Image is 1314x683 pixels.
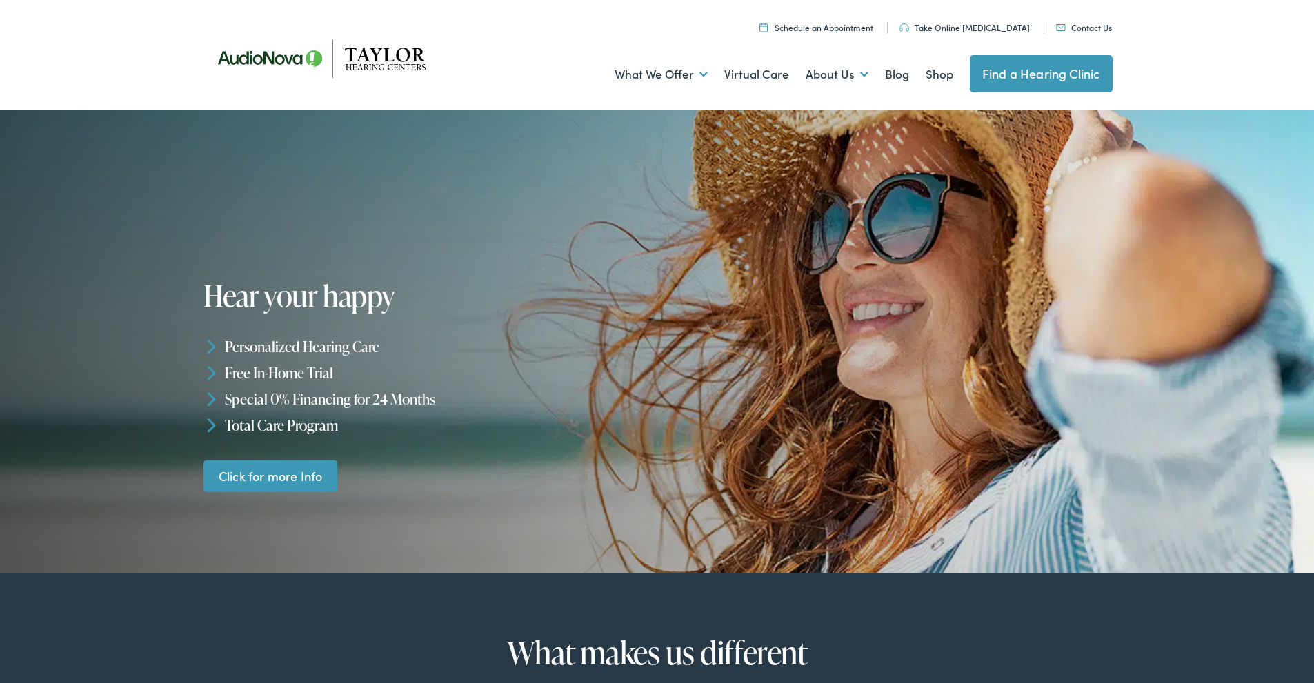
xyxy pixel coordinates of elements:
img: utility icon [1056,24,1066,31]
h1: Hear your happy [203,280,623,312]
a: What We Offer [615,49,708,100]
h2: What makes us different [237,635,1078,670]
a: Blog [885,49,909,100]
a: About Us [806,49,868,100]
img: utility icon [759,23,768,32]
li: Special 0% Financing for 24 Months [203,386,664,412]
a: Find a Hearing Clinic [970,55,1113,92]
li: Personalized Hearing Care [203,334,664,360]
li: Total Care Program [203,411,664,438]
a: Click for more Info [203,460,337,492]
a: Schedule an Appointment [759,21,873,33]
a: Shop [926,49,953,100]
li: Free In-Home Trial [203,360,664,386]
a: Take Online [MEDICAL_DATA] [899,21,1030,33]
a: Contact Us [1056,21,1112,33]
img: utility icon [899,23,909,32]
a: Virtual Care [724,49,789,100]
